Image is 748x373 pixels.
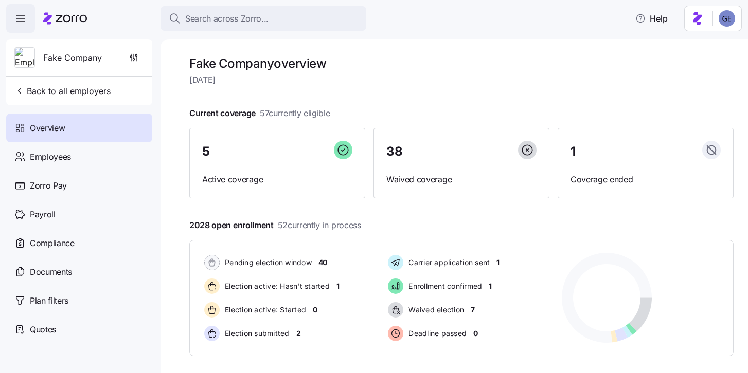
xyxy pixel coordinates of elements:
span: Compliance [30,237,75,250]
span: Enrollment confirmed [405,281,482,291]
span: Zorro Pay [30,179,67,192]
span: Election submitted [222,328,290,339]
span: 0 [313,305,317,315]
span: 57 currently eligible [260,107,330,120]
img: 5ea0faf93b1e038a8ac43286e9a4a95a [719,10,735,27]
a: Compliance [6,229,152,257]
span: Documents [30,266,72,278]
img: Employer logo [15,48,34,68]
span: Search across Zorro... [185,12,269,25]
span: [DATE] [189,73,734,86]
a: Documents [6,257,152,286]
span: 1 [489,281,492,291]
span: 5 [202,145,210,158]
button: Back to all employers [10,81,115,101]
span: Carrier application sent [405,257,490,268]
span: Current coverage [189,107,330,120]
span: Fake Company [43,51,102,64]
span: 1 [571,145,576,158]
a: Zorro Pay [6,171,152,200]
span: 7 [471,305,475,315]
a: Employees [6,142,152,171]
button: Help [627,8,676,29]
span: 38 [386,145,402,158]
span: Waived coverage [386,173,537,186]
span: Election active: Hasn't started [222,281,330,291]
span: 52 currently in process [278,219,361,232]
span: Election active: Started [222,305,306,315]
span: 0 [473,328,478,339]
span: Quotes [30,323,56,336]
span: 1 [496,257,500,268]
a: Overview [6,114,152,142]
button: Search across Zorro... [161,6,366,31]
span: 2028 open enrollment [189,219,361,232]
span: Plan filters [30,294,68,307]
span: 40 [318,257,327,268]
span: Employees [30,151,71,163]
span: Active coverage [202,173,352,186]
span: Back to all employers [14,85,111,97]
span: Waived election [405,305,464,315]
a: Plan filters [6,286,152,315]
span: Pending election window [222,257,312,268]
h1: Fake Company overview [189,55,734,71]
span: Help [635,12,668,25]
span: 2 [296,328,301,339]
span: Overview [30,122,65,135]
span: Coverage ended [571,173,721,186]
span: Payroll [30,208,56,221]
span: 1 [336,281,340,291]
a: Payroll [6,200,152,229]
span: Deadline passed [405,328,467,339]
a: Quotes [6,315,152,344]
